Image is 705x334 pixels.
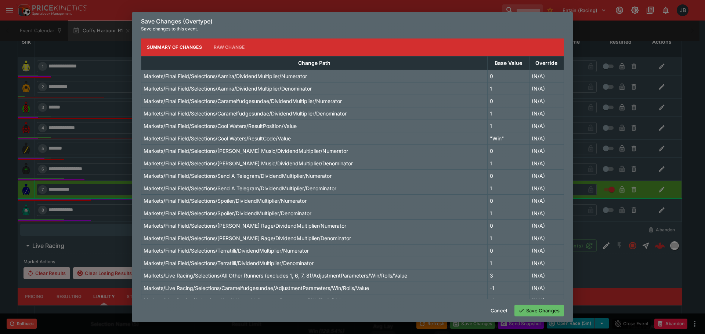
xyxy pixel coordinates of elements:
td: 1 [488,82,529,95]
td: 0 [488,95,529,107]
td: 0 [488,219,529,232]
td: (N/A) [529,232,564,244]
td: (N/A) [529,294,564,307]
p: Markets/Final Field/Selections/[PERSON_NAME] Rage/DividendMultiplier/Numerator [144,222,346,230]
td: 0 [488,194,529,207]
td: (N/A) [529,282,564,294]
td: 1 [488,257,529,269]
td: (N/A) [529,132,564,144]
p: Markets/Final Field/Selections/Caramelfudgesundae/DividendMultiplier/Numerator [144,97,342,105]
td: (N/A) [529,269,564,282]
p: Markets/Final Field/Selections/Caramelfudgesundae/DividendMultiplier/Denominator [144,110,347,117]
p: Save changes to this event. [141,25,564,33]
td: 1 [488,157,529,169]
td: (N/A) [529,70,564,82]
td: 1 [488,120,529,132]
p: Markets/Final Field/Selections/Cool Waters/ResultCode/Value [144,135,291,142]
td: (N/A) [529,207,564,219]
td: 1 [488,232,529,244]
h6: Save Changes (Overtype) [141,18,564,25]
td: 1 [488,207,529,219]
td: 0 [488,244,529,257]
p: Markets/Final Field/Selections/Send A Telegram/DividendMultiplier/Denominator [144,184,336,192]
th: Change Path [141,56,488,70]
td: (N/A) [529,182,564,194]
p: Markets/Live Racing/Selections/Caramelfudgesundae/AdjustmentParameters/Win/Rolls/Value [144,284,369,292]
p: Markets/Final Field/Selections/Spoiler/DividendMultiplier/Numerator [144,197,307,205]
p: Markets/Final Field/Selections/[PERSON_NAME] Music/DividendMultiplier/Denominator [144,159,353,167]
p: Markets/Final Field/Selections/Send A Telegram/DividendMultiplier/Numerator [144,172,332,180]
td: 0 [488,70,529,82]
td: (N/A) [529,169,564,182]
p: Markets/Final Field/Selections/Terratilli/DividendMultiplier/Denominator [144,259,314,267]
p: Markets/Final Field/Selections/Aamira/DividendMultiplier/Denominator [144,85,312,92]
td: -1 [488,282,529,294]
button: Summary of Changes [141,38,208,56]
td: (N/A) [529,120,564,132]
td: 1 [488,107,529,120]
td: 0 [488,144,529,157]
td: 3 [488,269,529,282]
td: (N/A) [529,194,564,207]
td: (N/A) [529,144,564,157]
td: (N/A) [529,157,564,169]
button: Cancel [486,305,511,316]
th: Override [529,56,564,70]
td: (N/A) [529,107,564,120]
td: (N/A) [529,244,564,257]
td: (N/A) [529,257,564,269]
button: Raw Change [208,38,251,56]
td: -6 [488,294,529,307]
td: (N/A) [529,95,564,107]
button: Save Changes [514,305,564,316]
th: Base Value [488,56,529,70]
td: "Win" [488,132,529,144]
p: Markets/Final Field/Selections/Cool Waters/ResultPosition/Value [144,122,297,130]
td: 0 [488,169,529,182]
p: Markets/Final Field/Selections/Terratilli/DividendMultiplier/Numerator [144,247,309,254]
p: Markets/Live Racing/Selections/Cool Waters/AdjustmentParameters/Win/Rolls/Value [144,297,346,304]
p: Markets/Final Field/Selections/[PERSON_NAME] Music/DividendMultiplier/Numerator [144,147,348,155]
td: (N/A) [529,219,564,232]
td: 1 [488,182,529,194]
p: Markets/Live Racing/Selections/All Other Runners (excludes 1, 6, 7, 8)/AdjustmentParameters/Win/R... [144,272,407,279]
p: Markets/Final Field/Selections/[PERSON_NAME] Rage/DividendMultiplier/Denominator [144,234,351,242]
td: (N/A) [529,82,564,95]
p: Markets/Final Field/Selections/Spoiler/DividendMultiplier/Denominator [144,209,311,217]
p: Markets/Final Field/Selections/Aamira/DividendMultiplier/Numerator [144,72,307,80]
